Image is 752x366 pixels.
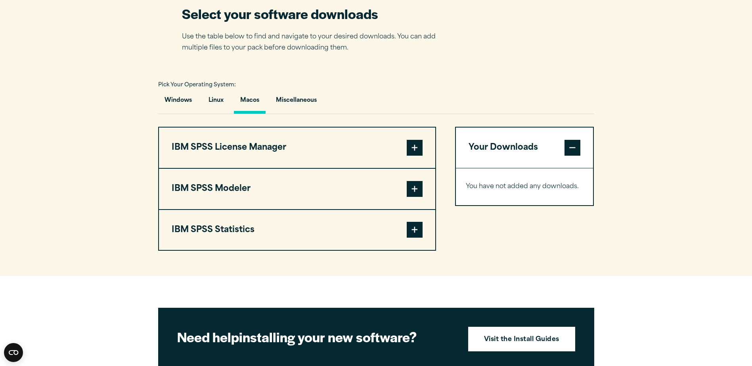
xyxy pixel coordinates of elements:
[270,91,323,114] button: Miscellaneous
[456,168,593,205] div: Your Downloads
[158,82,236,88] span: Pick Your Operating System:
[182,5,448,23] h2: Select your software downloads
[234,91,266,114] button: Macos
[159,169,435,209] button: IBM SPSS Modeler
[182,31,448,54] p: Use the table below to find and navigate to your desired downloads. You can add multiple files to...
[466,181,584,193] p: You have not added any downloads.
[4,343,23,362] button: Open CMP widget
[159,210,435,250] button: IBM SPSS Statistics
[456,128,593,168] button: Your Downloads
[158,91,198,114] button: Windows
[202,91,230,114] button: Linux
[177,328,455,346] h2: installing your new software?
[484,335,559,345] strong: Visit the Install Guides
[159,128,435,168] button: IBM SPSS License Manager
[468,327,575,351] a: Visit the Install Guides
[177,327,239,346] strong: Need help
